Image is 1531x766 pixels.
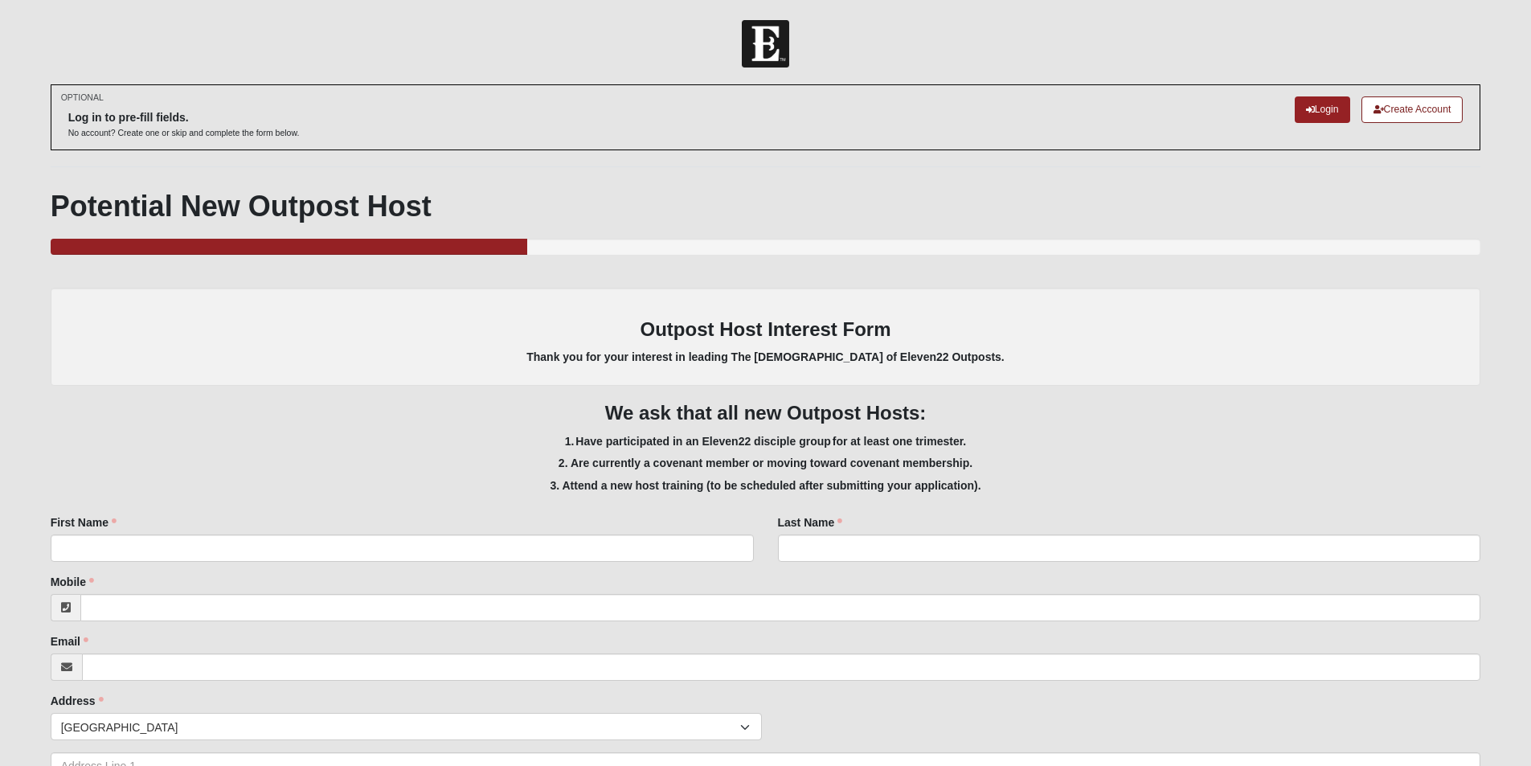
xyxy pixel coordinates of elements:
small: OPTIONAL [61,92,104,104]
h3: Outpost Host Interest Form [67,318,1465,342]
label: First Name [51,514,117,530]
h6: Log in to pre-fill fields. [68,111,300,125]
p: No account? Create one or skip and complete the form below. [68,127,300,139]
label: Email [51,633,88,649]
span: [GEOGRAPHIC_DATA] [61,714,740,741]
label: Last Name [778,514,843,530]
h5: 1. Have participated in an Eleven22 disciple group for at least one trimester. [51,435,1481,449]
h5: Thank you for your interest in leading The [DEMOGRAPHIC_DATA] of Eleven22 Outposts. [67,350,1465,364]
a: Create Account [1361,96,1463,123]
h1: Potential New Outpost Host [51,189,1481,223]
label: Address [51,693,104,709]
a: Login [1295,96,1350,123]
h5: 3. Attend a new host training (to be scheduled after submitting your application). [51,479,1481,493]
label: Mobile [51,574,94,590]
h5: 2. Are currently a covenant member or moving toward covenant membership. [51,457,1481,470]
h3: We ask that all new Outpost Hosts: [51,402,1481,425]
img: Church of Eleven22 Logo [742,20,789,68]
